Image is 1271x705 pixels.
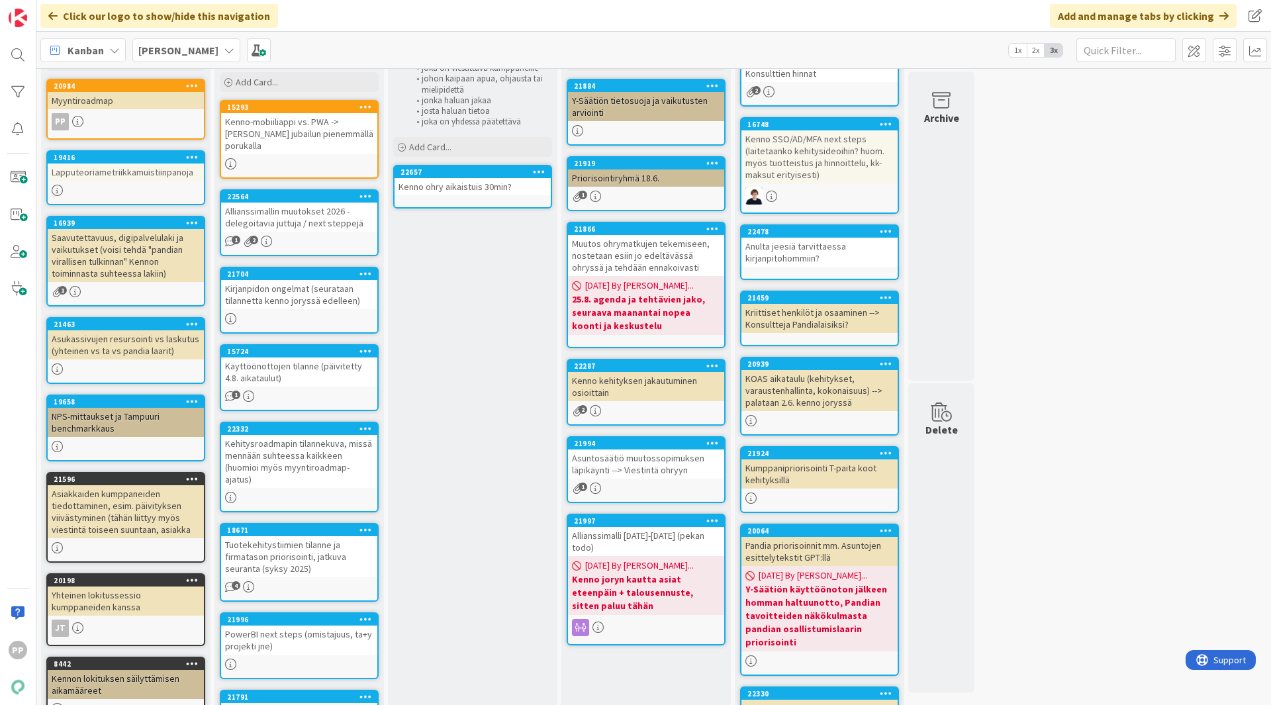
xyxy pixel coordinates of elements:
div: Kehitysroadmapin tilannekuva, missä mennään suhteessa kaikkeen (huomioi myös myyntiroadmap-ajatus) [221,435,377,488]
div: JT [52,620,69,637]
div: 20064Pandia priorisoinnit mm. Asuntojen esittelytekstit GPT:llä [741,525,898,566]
div: 16748 [747,120,898,129]
div: 21996PowerBI next steps (omistajuus, ta+y projekti jne) [221,614,377,655]
div: 21459Kriittiset henkilöt ja osaaminen --> Konsultteja Pandialaisiksi? [741,292,898,333]
div: Allianssimallin muutokset 2026 - delegoitavia juttuja / next steppejä [221,203,377,232]
div: Kennon lokituksen säilyttämisen aikamääreet [48,670,204,699]
div: 19658NPS-mittaukset ja Tampuuri benchmarkkaus [48,396,204,437]
div: 21596 [54,475,204,484]
div: 21997Allianssimalli [DATE]-[DATE] (pekan todo) [568,515,724,556]
div: 15293 [227,103,377,112]
div: 22332 [221,423,377,435]
a: 19658NPS-mittaukset ja Tampuuri benchmarkkaus [46,395,205,461]
div: 22287 [574,361,724,371]
div: 21924 [747,449,898,458]
div: 22657 [400,167,551,177]
div: 19416 [54,153,204,162]
img: Visit kanbanzone.com [9,9,27,27]
div: 15724 [221,346,377,357]
div: Kenno kehityksen jakautuminen osioittain [568,372,724,401]
a: 21997Allianssimalli [DATE]-[DATE] (pekan todo)[DATE] By [PERSON_NAME]...Kenno joryn kautta asiat ... [567,514,726,645]
a: 16748Kenno SSO/AD/MFA next steps (laitetaanko kehitysideoihin? huom. myös tuotteistus ja hinnoitt... [740,117,899,214]
b: 25.8. agenda ja tehtävien jako, seuraava maanantai nopea koonti ja keskustelu [572,293,720,332]
div: Konsulttien hinnat [741,65,898,82]
div: 19416 [48,152,204,164]
div: 21704 [227,269,377,279]
div: 21459 [747,293,898,303]
div: 19658 [54,397,204,406]
div: 21996 [227,615,377,624]
span: 2x [1027,44,1045,57]
div: 21994 [568,438,724,449]
div: 20198 [48,575,204,587]
a: 20198Yhteinen lokitussessio kumppaneiden kanssaJT [46,573,205,646]
a: 21866Muutos ohrymatkujen tekemiseen, nostetaan esiin jo edeltävässä ohryssä ja tehdään ennakoivas... [567,222,726,348]
div: 20198Yhteinen lokitussessio kumppaneiden kanssa [48,575,204,616]
div: Kriittiset henkilöt ja osaaminen --> Konsultteja Pandialaisiksi? [741,304,898,333]
b: [PERSON_NAME] [138,44,218,57]
div: Pandia priorisoinnit mm. Asuntojen esittelytekstit GPT:llä [741,537,898,566]
div: 21463 [54,320,204,329]
div: Allianssimalli [DATE]-[DATE] (pekan todo) [568,527,724,556]
div: 18671 [227,526,377,535]
span: Add Card... [236,76,278,88]
span: 1x [1009,44,1027,57]
div: 22564Allianssimallin muutokset 2026 - delegoitavia juttuja / next steppejä [221,191,377,232]
a: 18671Tuotekehitystiimien tilanne ja firmatason priorisointi, jatkuva seuranta (syksy 2025) [220,523,379,602]
div: 21919 [574,159,724,168]
div: 15293Kenno-mobiiliappi vs. PWA -> [PERSON_NAME] jubailun pienemmällä porukalla [221,101,377,154]
a: 21463Asukassivujen resursointi vs laskutus (yhteinen vs ta vs pandia laarit) [46,317,205,384]
img: MT [745,187,763,205]
div: 22657 [395,166,551,178]
div: NPS-mittaukset ja Tampuuri benchmarkkaus [48,408,204,437]
div: 22287 [568,360,724,372]
div: 21791 [227,692,377,702]
a: 21919Priorisointiryhmä 18.6. [567,156,726,211]
div: 8442 [48,658,204,670]
a: 20939KOAS aikataulu (kehitykset, varaustenhallinta, kokonaisuus) --> palataan 2.6. kenno joryssä [740,357,899,436]
div: PP [48,113,204,130]
div: 21884 [568,80,724,92]
div: 21463Asukassivujen resursointi vs laskutus (yhteinen vs ta vs pandia laarit) [48,318,204,359]
div: Myyntiroadmap [48,92,204,109]
div: 22330 [741,688,898,700]
span: Kanban [68,42,104,58]
span: Support [28,2,60,18]
div: 22287Kenno kehityksen jakautuminen osioittain [568,360,724,401]
div: 16748 [741,118,898,130]
div: Click our logo to show/hide this navigation [40,4,278,28]
div: 21924 [741,447,898,459]
div: JT [48,620,204,637]
div: 21996 [221,614,377,626]
div: 16939 [54,218,204,228]
span: [DATE] By [PERSON_NAME]... [759,569,867,583]
div: 20198 [54,576,204,585]
div: 21704Kirjanpidon ongelmat (seurataan tilannetta kenno joryssä edelleen) [221,268,377,309]
li: joka on yhdessä päätettävä [409,117,550,127]
div: 21884 [574,81,724,91]
div: Kumppanipriorisointi T-paita koot kehityksillä [741,459,898,489]
div: 20939KOAS aikataulu (kehitykset, varaustenhallinta, kokonaisuus) --> palataan 2.6. kenno joryssä [741,358,898,411]
a: 21884Y-Säätiön tietosuoja ja vaikutusten arviointi [567,79,726,146]
div: Kenno SSO/AD/MFA next steps (laitetaanko kehitysideoihin? huom. myös tuotteistus ja hinnoittelu, ... [741,130,898,183]
div: 20984Myyntiroadmap [48,80,204,109]
input: Quick Filter... [1076,38,1176,62]
div: 16939Saavutettavuus, digipalvelulaki ja vaikutukset (voisi tehdä "pandian virallisen tulkinnan" K... [48,217,204,282]
a: 15724Käyttöönottojen tilanne (päivitetty 4.8. aikataulut) [220,344,379,411]
div: 20064 [747,526,898,536]
div: Kirjanpidon ongelmat (seurataan tilannetta kenno joryssä edelleen) [221,280,377,309]
div: Add and manage tabs by clicking [1050,4,1237,28]
span: 1 [58,286,67,295]
span: 1 [232,236,240,244]
a: 16939Saavutettavuus, digipalvelulaki ja vaikutukset (voisi tehdä "pandian virallisen tulkinnan" K... [46,216,205,306]
div: 20939 [741,358,898,370]
span: [DATE] By [PERSON_NAME]... [585,279,694,293]
a: 22564Allianssimallin muutokset 2026 - delegoitavia juttuja / next steppejä [220,189,379,256]
div: 21866Muutos ohrymatkujen tekemiseen, nostetaan esiin jo edeltävässä ohryssä ja tehdään ennakoivasti [568,223,724,276]
div: Kenno ohry aikaistuis 30min? [395,178,551,195]
div: 21596Asiakkaiden kumppaneiden tiedottaminen, esim. päivityksen viivästyminen (tähän liittyy myös ... [48,473,204,538]
div: 20984 [48,80,204,92]
div: Asiakkaiden kumppaneiden tiedottaminen, esim. päivityksen viivästyminen (tähän liittyy myös viest... [48,485,204,538]
div: 15724 [227,347,377,356]
div: 21866 [568,223,724,235]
